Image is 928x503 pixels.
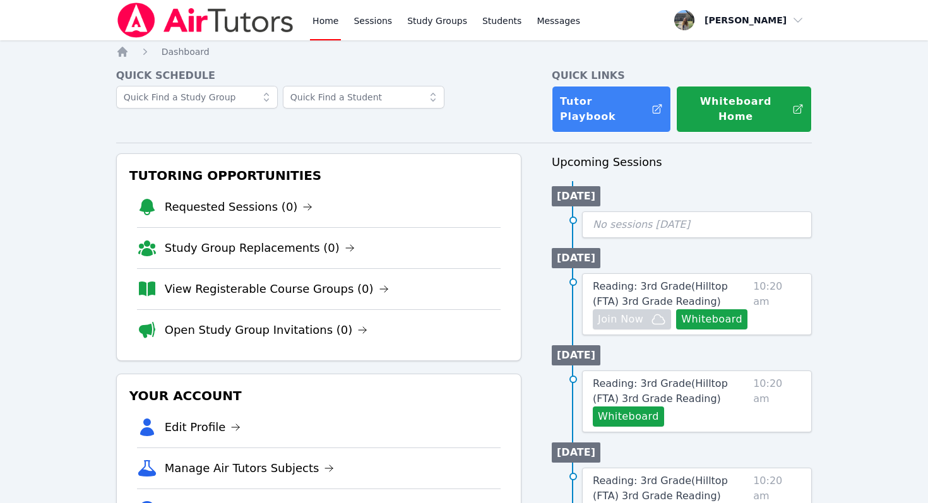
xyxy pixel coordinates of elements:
[593,376,748,406] a: Reading: 3rd Grade(Hilltop (FTA) 3rd Grade Reading)
[593,475,728,502] span: Reading: 3rd Grade ( Hilltop (FTA) 3rd Grade Reading )
[116,86,278,109] input: Quick Find a Study Group
[598,312,643,327] span: Join Now
[127,164,511,187] h3: Tutoring Opportunities
[165,321,368,339] a: Open Study Group Invitations (0)
[162,47,210,57] span: Dashboard
[283,86,444,109] input: Quick Find a Student
[676,86,812,133] button: Whiteboard Home
[593,279,748,309] a: Reading: 3rd Grade(Hilltop (FTA) 3rd Grade Reading)
[593,218,690,230] span: No sessions [DATE]
[552,68,812,83] h4: Quick Links
[162,45,210,58] a: Dashboard
[537,15,580,27] span: Messages
[593,377,728,405] span: Reading: 3rd Grade ( Hilltop (FTA) 3rd Grade Reading )
[116,3,295,38] img: Air Tutors
[753,376,801,427] span: 10:20 am
[165,239,355,257] a: Study Group Replacements (0)
[552,345,600,365] li: [DATE]
[165,418,241,436] a: Edit Profile
[165,198,313,216] a: Requested Sessions (0)
[593,406,664,427] button: Whiteboard
[552,248,600,268] li: [DATE]
[593,280,728,307] span: Reading: 3rd Grade ( Hilltop (FTA) 3rd Grade Reading )
[116,68,521,83] h4: Quick Schedule
[676,309,747,329] button: Whiteboard
[552,86,671,133] a: Tutor Playbook
[753,279,801,329] span: 10:20 am
[593,309,671,329] button: Join Now
[127,384,511,407] h3: Your Account
[165,459,335,477] a: Manage Air Tutors Subjects
[165,280,389,298] a: View Registerable Course Groups (0)
[116,45,812,58] nav: Breadcrumb
[552,153,812,171] h3: Upcoming Sessions
[552,186,600,206] li: [DATE]
[552,442,600,463] li: [DATE]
